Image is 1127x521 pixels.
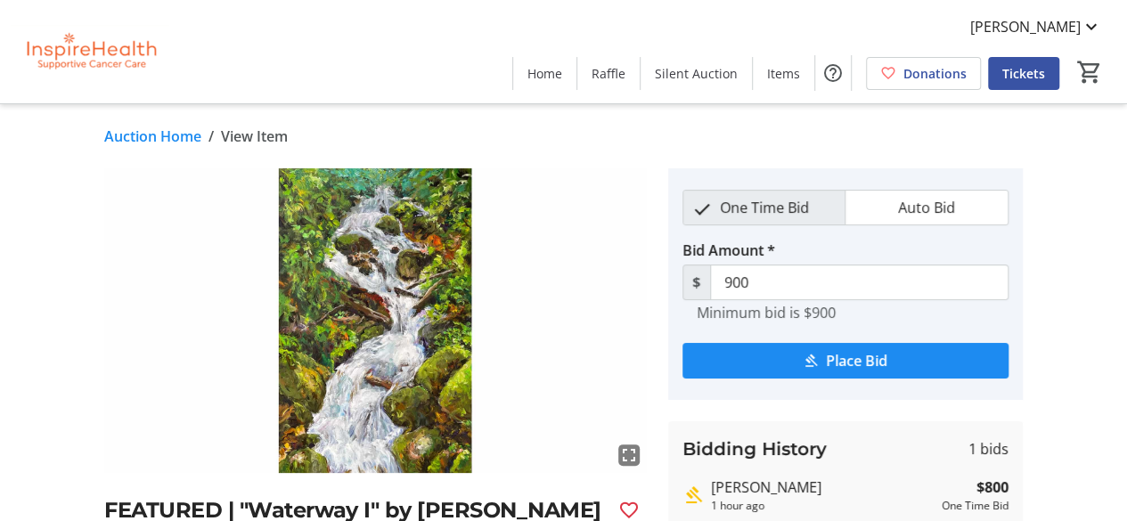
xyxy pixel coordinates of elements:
[826,350,887,371] span: Place Bid
[709,191,820,224] span: One Time Bid
[527,64,562,83] span: Home
[903,64,967,83] span: Donations
[968,438,1009,460] span: 1 bids
[641,57,752,90] a: Silent Auction
[682,484,704,506] mat-icon: Highest bid
[592,64,625,83] span: Raffle
[221,126,288,147] span: View Item
[815,55,851,91] button: Help
[11,7,169,96] img: InspireHealth Supportive Cancer Care's Logo
[942,498,1009,514] div: One Time Bid
[711,498,935,514] div: 1 hour ago
[1074,56,1106,88] button: Cart
[1002,64,1045,83] span: Tickets
[753,57,814,90] a: Items
[970,16,1081,37] span: [PERSON_NAME]
[988,57,1059,90] a: Tickets
[104,126,201,147] a: Auction Home
[655,64,738,83] span: Silent Auction
[697,304,836,322] tr-hint: Minimum bid is $900
[767,64,800,83] span: Items
[887,191,966,224] span: Auto Bid
[577,57,640,90] a: Raffle
[104,168,647,473] img: Image
[618,444,640,466] mat-icon: fullscreen
[208,126,214,147] span: /
[976,476,1009,498] strong: $800
[682,240,775,261] label: Bid Amount *
[682,343,1009,379] button: Place Bid
[956,12,1116,41] button: [PERSON_NAME]
[711,476,935,498] div: [PERSON_NAME]
[682,265,711,300] span: $
[513,57,576,90] a: Home
[866,57,981,90] a: Donations
[682,436,827,462] h3: Bidding History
